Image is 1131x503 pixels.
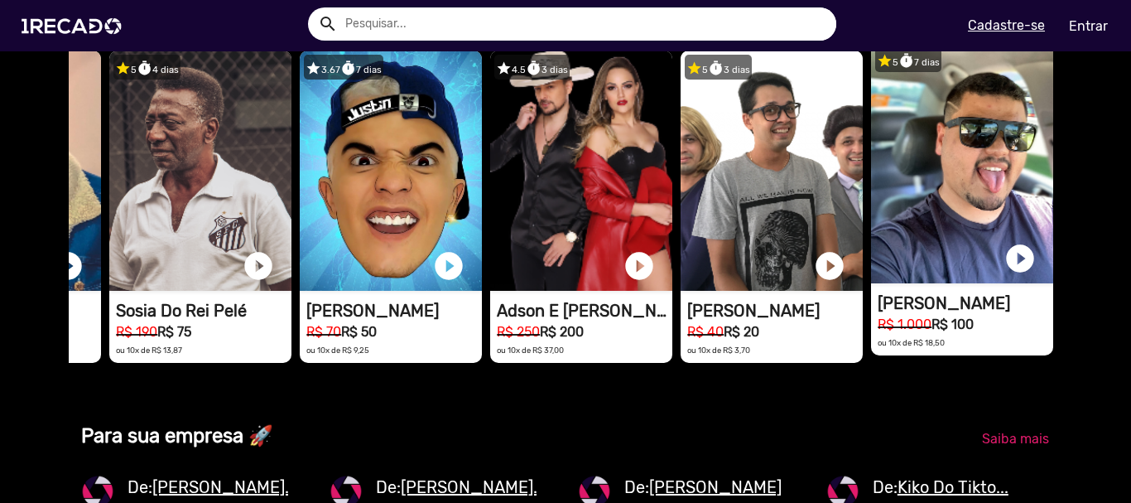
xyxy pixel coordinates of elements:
mat-icon: Example home icon [318,14,338,34]
video: 1RECADO vídeos dedicados para fãs e empresas [490,51,672,291]
span: Saiba mais [982,431,1049,447]
u: [PERSON_NAME]... [152,477,297,497]
video: 1RECADO vídeos dedicados para fãs e empresas [109,51,291,291]
small: R$ 190 [116,324,157,340]
u: Cadastre-se [968,17,1045,33]
h1: [PERSON_NAME] [878,293,1053,313]
h1: Adson E [PERSON_NAME] [497,301,672,321]
a: play_circle_filled [1003,242,1037,275]
b: R$ 50 [341,324,377,340]
h1: [PERSON_NAME] [306,301,482,321]
a: play_circle_filled [432,249,465,283]
h1: Sosia Do Rei Pelé [116,301,291,321]
video: 1RECADO vídeos dedicados para fãs e empresas [681,51,863,291]
b: Para sua empresa 🚀 [81,424,273,447]
u: [PERSON_NAME]... [401,477,546,497]
b: R$ 20 [724,324,759,340]
a: play_circle_filled [813,249,846,283]
small: R$ 1.000 [878,317,931,332]
u: [PERSON_NAME] [649,477,782,497]
b: R$ 75 [157,324,191,340]
a: Entrar [1058,12,1119,41]
u: Kiko Do Tikto... [898,477,1008,497]
small: ou 10x de R$ 18,50 [878,338,945,347]
small: R$ 70 [306,324,341,340]
small: ou 10x de R$ 13,87 [116,346,182,355]
small: R$ 250 [497,324,540,340]
small: ou 10x de R$ 37,00 [497,346,564,355]
b: R$ 100 [931,317,974,332]
mat-card-title: De: [624,475,782,500]
small: R$ 40 [687,324,724,340]
small: ou 10x de R$ 3,70 [687,346,750,355]
mat-card-title: De: [873,475,1008,500]
input: Pesquisar... [333,7,836,41]
mat-card-title: De: [376,475,546,500]
a: play_circle_filled [623,249,656,283]
small: ou 10x de R$ 9,25 [306,346,369,355]
button: Example home icon [312,8,341,37]
b: R$ 200 [540,324,584,340]
video: 1RECADO vídeos dedicados para fãs e empresas [300,51,482,291]
a: play_circle_filled [242,249,275,283]
video: 1RECADO vídeos dedicados para fãs e empresas [871,43,1053,283]
h1: [PERSON_NAME] [687,301,863,321]
mat-card-title: De: [128,475,297,500]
